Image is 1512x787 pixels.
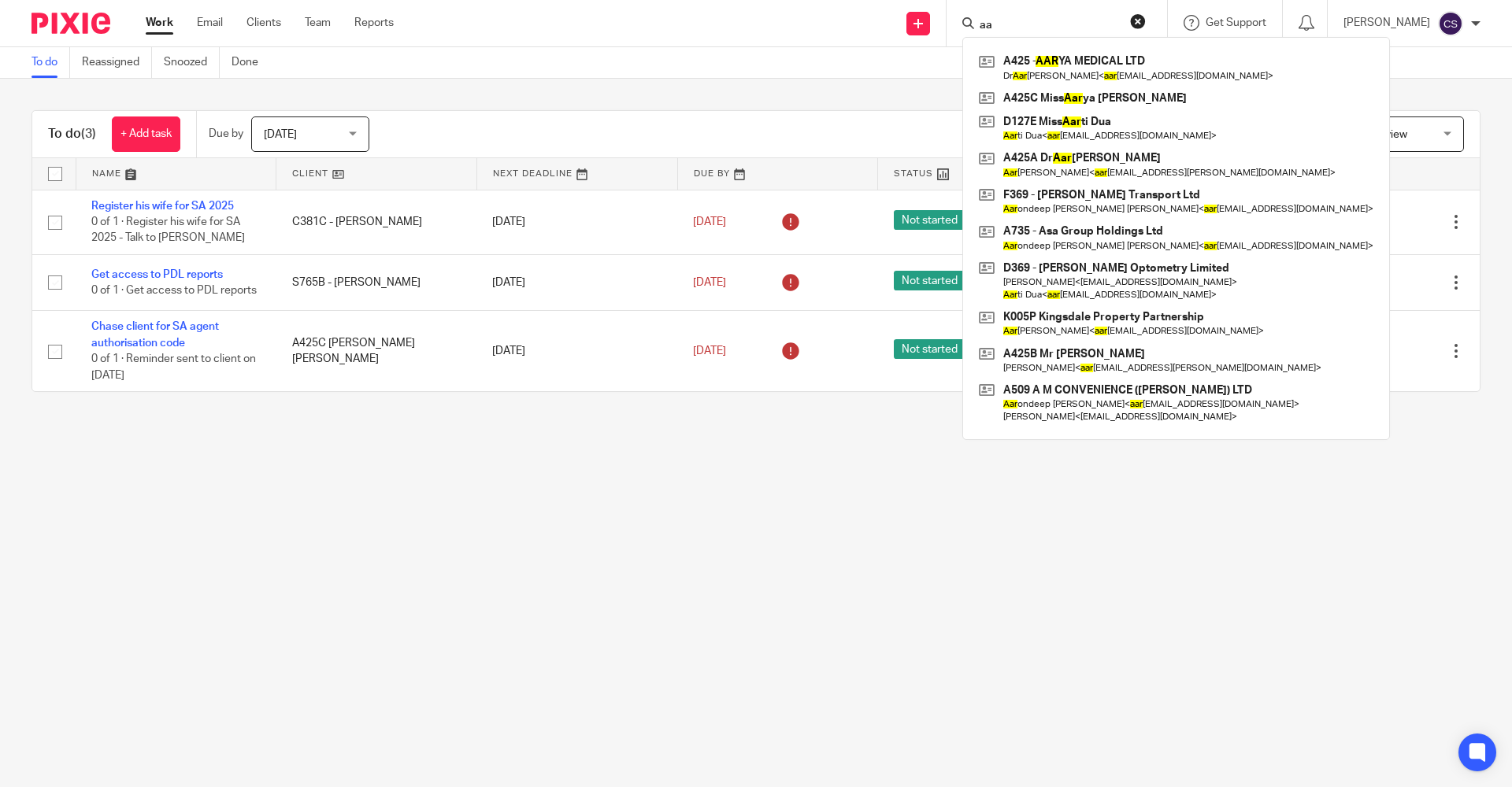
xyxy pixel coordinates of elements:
[146,15,173,31] a: Work
[354,15,394,31] a: Reports
[1130,13,1146,29] button: Clear
[91,201,234,212] a: Register his wife for SA 2025
[1343,15,1430,31] p: [PERSON_NAME]
[31,13,110,34] img: Pixie
[209,126,243,142] p: Due by
[894,339,965,359] span: Not started
[264,129,297,140] span: [DATE]
[91,353,256,381] span: 0 of 1 · Reminder sent to client on [DATE]
[978,19,1120,33] input: Search
[894,271,965,290] span: Not started
[91,321,219,348] a: Chase client for SA agent authorisation code
[81,127,96,140] span: (3)
[1206,17,1266,28] span: Get Support
[246,15,281,31] a: Clients
[276,254,477,310] td: S765B - [PERSON_NAME]
[91,216,245,244] span: 0 of 1 · Register his wife for SA 2025 - Talk to [PERSON_NAME]
[197,15,223,31] a: Email
[48,126,96,142] h1: To do
[1438,11,1463,36] img: svg%3E
[82,47,152,78] a: Reassigned
[91,269,223,280] a: Get access to PDL reports
[693,216,726,227] span: [DATE]
[693,345,726,357] span: [DATE]
[232,47,270,78] a: Done
[894,210,965,230] span: Not started
[31,47,70,78] a: To do
[305,15,331,31] a: Team
[693,277,726,288] span: [DATE]
[476,190,677,254] td: [DATE]
[476,311,677,391] td: [DATE]
[276,190,477,254] td: C381C - [PERSON_NAME]
[91,285,257,296] span: 0 of 1 · Get access to PDL reports
[276,311,477,391] td: A425C [PERSON_NAME] [PERSON_NAME]
[112,116,180,152] a: + Add task
[164,47,220,78] a: Snoozed
[476,254,677,310] td: [DATE]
